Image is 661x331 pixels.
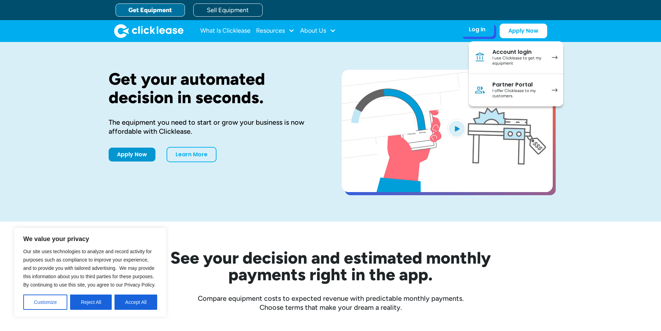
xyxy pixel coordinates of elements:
[23,235,157,243] p: We value your privacy
[552,56,558,59] img: arrow
[300,24,336,38] div: About Us
[492,56,545,66] div: I use Clicklease to get my equipment
[109,70,320,107] h1: Get your automated decision in seconds.
[492,88,545,99] div: I offer Clicklease to my customers.
[469,26,485,33] div: Log In
[447,119,466,138] img: Blue play button logo on a light blue circular background
[136,249,525,283] h2: See your decision and estimated monthly payments right in the app.
[474,52,485,63] img: Bank icon
[492,49,545,56] div: Account login
[552,88,558,92] img: arrow
[342,70,553,192] a: open lightbox
[114,24,184,38] img: Clicklease logo
[200,24,251,38] a: What Is Clicklease
[109,118,320,136] div: The equipment you need to start or grow your business is now affordable with Clicklease.
[469,41,563,106] nav: Log In
[14,227,167,317] div: We value your privacy
[23,295,67,310] button: Customize
[256,24,295,38] div: Resources
[116,3,185,17] a: Get Equipment
[492,81,545,88] div: Partner Portal
[70,295,112,310] button: Reject All
[109,294,553,312] div: Compare equipment costs to expected revenue with predictable monthly payments. Choose terms that ...
[469,41,563,74] a: Account loginI use Clicklease to get my equipment
[167,147,217,162] a: Learn More
[114,24,184,38] a: home
[474,84,485,96] img: Person icon
[23,249,155,288] span: Our site uses technologies to analyze and record activity for purposes such as compliance to impr...
[109,148,155,162] a: Apply Now
[193,3,263,17] a: Sell Equipment
[500,24,547,38] a: Apply Now
[469,74,563,106] a: Partner PortalI offer Clicklease to my customers.
[115,295,157,310] button: Accept All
